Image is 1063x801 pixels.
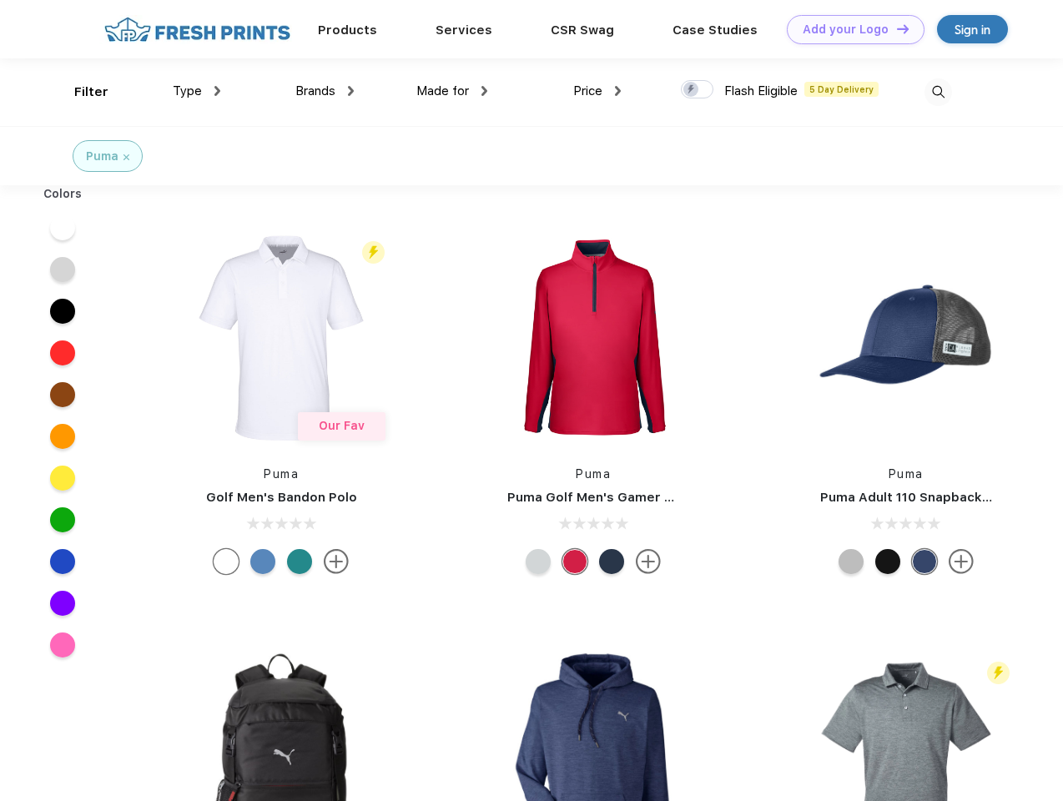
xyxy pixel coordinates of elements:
[551,23,614,38] a: CSR Swag
[123,154,129,160] img: filter_cancel.svg
[481,86,487,96] img: dropdown.png
[599,549,624,574] div: Navy Blazer
[295,83,335,98] span: Brands
[912,549,937,574] div: Peacoat with Qut Shd
[319,419,365,432] span: Our Fav
[214,549,239,574] div: Bright White
[526,549,551,574] div: High Rise
[937,15,1008,43] a: Sign in
[615,86,621,96] img: dropdown.png
[924,78,952,106] img: desktop_search.svg
[507,490,771,505] a: Puma Golf Men's Gamer Golf Quarter-Zip
[804,82,879,97] span: 5 Day Delivery
[636,549,661,574] img: more.svg
[436,23,492,38] a: Services
[170,227,392,449] img: func=resize&h=266
[573,83,602,98] span: Price
[264,467,299,481] a: Puma
[889,467,924,481] a: Puma
[987,662,1010,684] img: flash_active_toggle.svg
[482,227,704,449] img: func=resize&h=266
[173,83,202,98] span: Type
[348,86,354,96] img: dropdown.png
[318,23,377,38] a: Products
[795,227,1017,449] img: func=resize&h=266
[955,20,990,39] div: Sign in
[839,549,864,574] div: Quarry with Brt Whit
[74,83,108,102] div: Filter
[324,549,349,574] img: more.svg
[86,148,118,165] div: Puma
[31,185,95,203] div: Colors
[724,83,798,98] span: Flash Eligible
[206,490,357,505] a: Golf Men's Bandon Polo
[99,15,295,44] img: fo%20logo%202.webp
[214,86,220,96] img: dropdown.png
[562,549,587,574] div: Ski Patrol
[897,24,909,33] img: DT
[803,23,889,37] div: Add your Logo
[949,549,974,574] img: more.svg
[250,549,275,574] div: Lake Blue
[875,549,900,574] div: Pma Blk with Pma Blk
[576,467,611,481] a: Puma
[362,241,385,264] img: flash_active_toggle.svg
[416,83,469,98] span: Made for
[287,549,312,574] div: Green Lagoon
